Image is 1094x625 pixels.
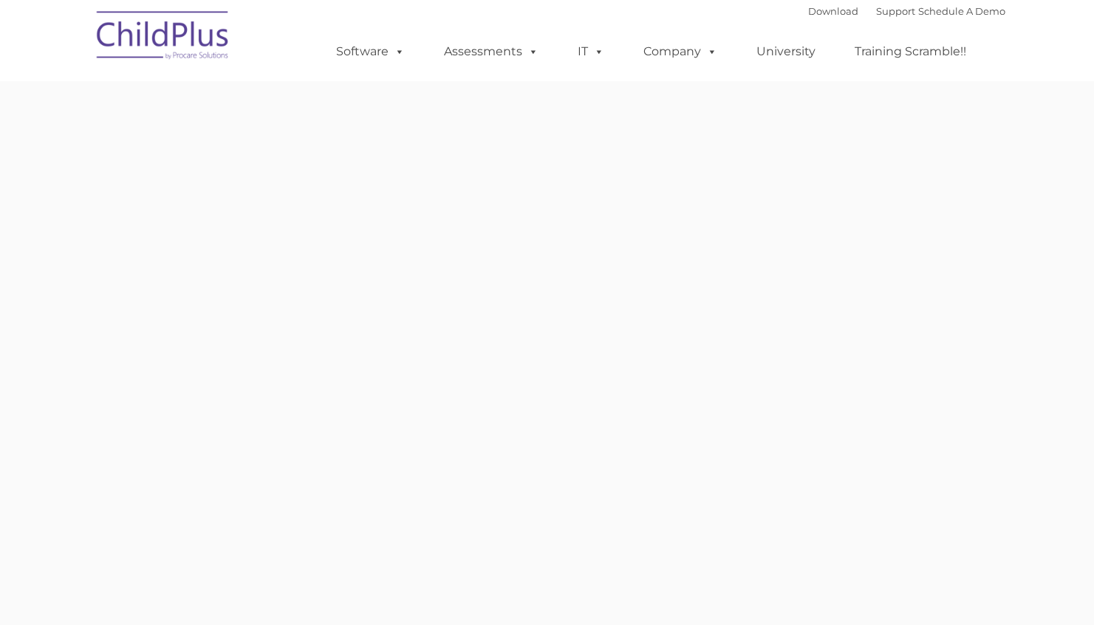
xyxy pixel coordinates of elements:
[808,5,858,17] a: Download
[321,37,420,66] a: Software
[563,37,619,66] a: IT
[629,37,732,66] a: Company
[429,37,553,66] a: Assessments
[89,1,237,75] img: ChildPlus by Procare Solutions
[742,37,830,66] a: University
[808,5,1005,17] font: |
[876,5,915,17] a: Support
[840,37,981,66] a: Training Scramble!!
[918,5,1005,17] a: Schedule A Demo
